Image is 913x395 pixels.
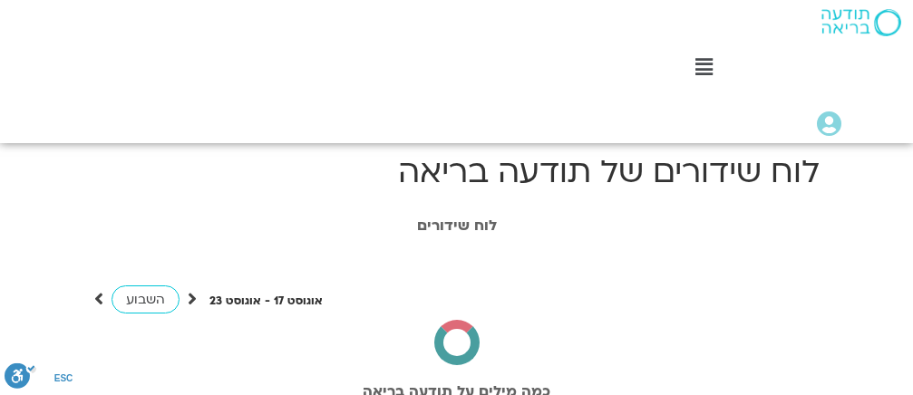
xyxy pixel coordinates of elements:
[209,292,323,311] p: אוגוסט 17 - אוגוסט 23
[126,291,165,308] span: השבוע
[94,150,820,194] h1: לוח שידורים של תודעה בריאה
[9,217,904,234] h1: לוח שידורים
[112,285,180,313] a: השבוע
[821,9,901,36] img: תודעה בריאה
